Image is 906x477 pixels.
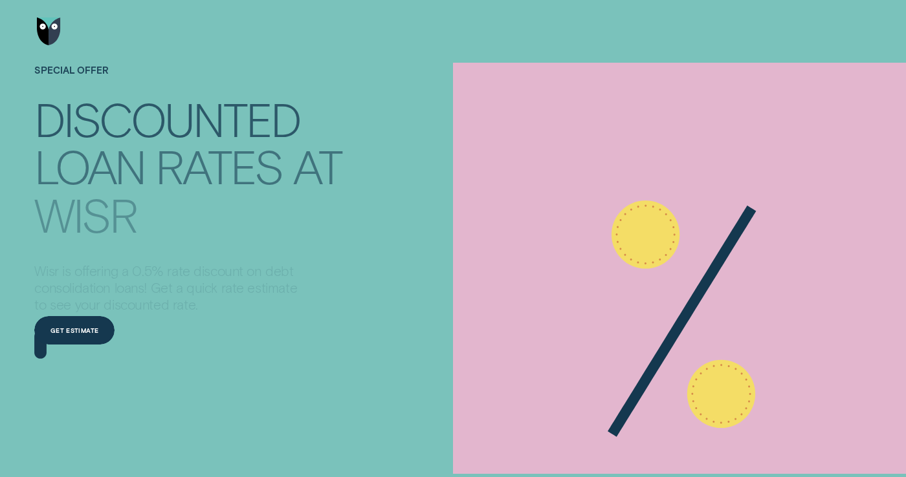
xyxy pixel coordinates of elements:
[34,96,300,140] div: Discounted
[34,65,341,93] h1: SPECIAL OFFER
[155,144,283,188] div: rates
[293,144,341,188] div: at
[34,92,341,223] h4: Discounted loan rates at Wisr
[34,316,114,344] a: Get estimate
[37,17,60,46] img: Wisr
[34,144,144,188] div: loan
[34,193,136,237] div: Wisr
[34,262,307,313] p: Wisr is offering a 0.5% rate discount on debt consolidation loans! Get a quick rate estimate to s...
